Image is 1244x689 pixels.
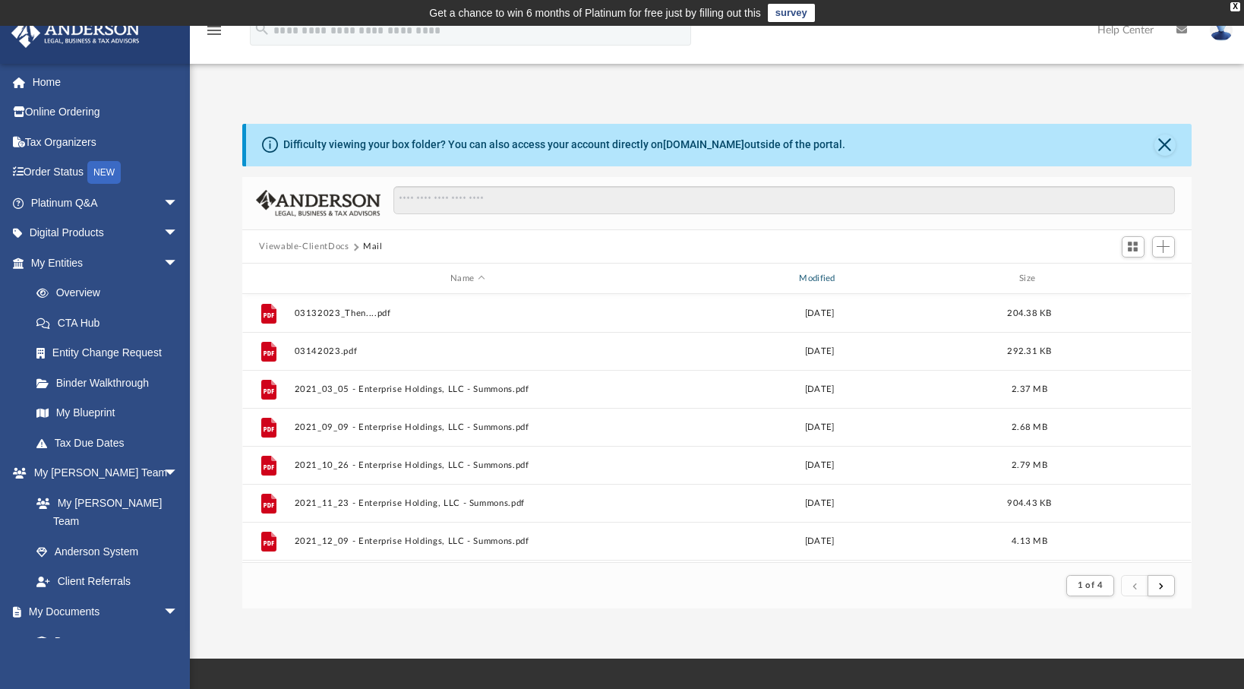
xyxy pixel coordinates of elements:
span: arrow_drop_down [163,248,194,279]
a: My [PERSON_NAME] Teamarrow_drop_down [11,458,194,488]
div: Name [294,272,640,286]
a: Tax Due Dates [21,428,201,458]
a: menu [205,29,223,40]
button: Mail [363,240,383,254]
a: CTA Hub [21,308,201,338]
div: Get a chance to win 6 months of Platinum for free just by filling out this [429,4,761,22]
button: 2021_11_23 - Enterprise Holding, LLC - Summons.pdf [295,498,640,508]
div: [DATE] [647,459,993,473]
a: Anderson System [21,536,194,567]
span: 2.68 MB [1012,423,1047,431]
button: Viewable-ClientDocs [259,240,349,254]
span: arrow_drop_down [163,596,194,627]
span: arrow_drop_down [163,188,194,219]
div: id [249,272,287,286]
a: survey [768,4,815,22]
a: Binder Walkthrough [21,368,201,398]
button: 2021_10_26 - Enterprise Holdings, LLC - Summons.pdf [295,460,640,470]
span: 2.79 MB [1012,461,1047,469]
span: arrow_drop_down [163,218,194,249]
a: Platinum Q&Aarrow_drop_down [11,188,201,218]
div: Modified [646,272,993,286]
div: id [1067,272,1173,286]
button: Close [1154,134,1176,156]
a: My Blueprint [21,398,194,428]
button: 1 of 4 [1066,575,1114,596]
a: Client Referrals [21,567,194,597]
div: [DATE] [647,383,993,397]
img: Anderson Advisors Platinum Portal [7,18,144,48]
button: Add [1152,236,1175,258]
a: Box [21,627,186,657]
div: NEW [87,161,121,184]
span: arrow_drop_down [163,458,194,489]
a: My [PERSON_NAME] Team [21,488,186,536]
a: Order StatusNEW [11,157,201,188]
button: 03142023.pdf [295,346,640,356]
button: 2021_12_09 - Enterprise Holdings, LLC - Summons.pdf [295,536,640,546]
a: My Entitiesarrow_drop_down [11,248,201,278]
a: [DOMAIN_NAME] [663,138,744,150]
span: 2.37 MB [1012,385,1047,393]
div: [DATE] [647,421,993,435]
span: 204.38 KB [1008,309,1052,318]
div: [DATE] [647,535,993,548]
button: 03132023_Then....pdf [295,308,640,318]
a: My Documentsarrow_drop_down [11,596,194,627]
div: Difficulty viewing your box folder? You can also access your account directly on outside of the p... [283,137,845,153]
a: Tax Organizers [11,127,201,157]
div: close [1230,2,1240,11]
a: Overview [21,278,201,308]
span: 904.43 KB [1008,499,1052,507]
button: 2021_09_09 - Enterprise Holdings, LLC - Summons.pdf [295,422,640,432]
img: User Pic [1210,19,1233,41]
div: [DATE] [647,497,993,510]
div: [DATE] [647,307,993,321]
button: Switch to Grid View [1122,236,1145,258]
span: 4.13 MB [1012,537,1047,545]
a: Online Ordering [11,97,201,128]
button: 2021_03_05 - Enterprise Holdings, LLC - Summons.pdf [295,384,640,394]
i: menu [205,21,223,40]
div: grid [242,294,1191,562]
a: Entity Change Request [21,338,201,368]
span: 1 of 4 [1078,581,1103,589]
div: Size [999,272,1060,286]
input: Search files and folders [393,186,1175,215]
a: Digital Productsarrow_drop_down [11,218,201,248]
i: search [254,21,270,37]
span: 292.31 KB [1008,347,1052,356]
div: [DATE] [647,345,993,359]
a: Home [11,67,201,97]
